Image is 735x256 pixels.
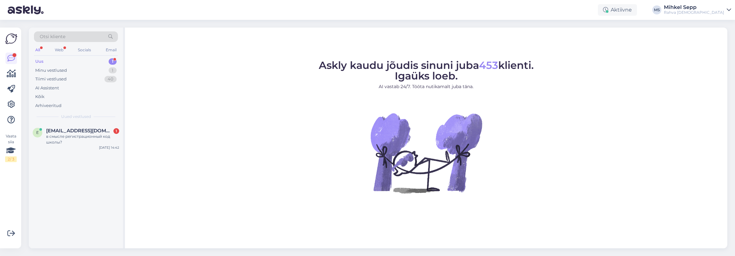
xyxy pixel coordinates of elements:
[664,5,731,15] a: Mihkel SeppRahva [DEMOGRAPHIC_DATA]
[35,67,67,74] div: Minu vestlused
[368,95,484,211] img: No Chat active
[664,5,724,10] div: Mihkel Sepp
[113,128,119,134] div: 1
[5,33,17,45] img: Askly Logo
[109,67,117,74] div: 1
[54,46,65,54] div: Web
[5,133,17,162] div: Vaata siia
[34,46,41,54] div: All
[319,83,534,90] p: AI vastab 24/7. Tööta nutikamalt juba täna.
[109,58,117,65] div: 1
[5,156,17,162] div: 2 / 3
[35,85,59,91] div: AI Assistent
[77,46,92,54] div: Socials
[35,76,67,82] div: Tiimi vestlused
[35,58,44,65] div: Uus
[664,10,724,15] div: Rahva [DEMOGRAPHIC_DATA]
[598,4,637,16] div: Aktiivne
[319,59,534,82] span: Askly kaudu jõudis sinuni juba klienti. Igaüks loeb.
[40,33,65,40] span: Otsi kliente
[104,76,117,82] div: 40
[46,128,113,134] span: epood@rahvaraamat.ee
[35,103,62,109] div: Arhiveeritud
[35,94,45,100] div: Kõik
[104,46,118,54] div: Email
[652,5,661,14] div: MS
[46,134,119,145] div: в смысле регистрационный код школы?
[36,130,39,135] span: e
[479,59,498,71] span: 453
[99,145,119,150] div: [DATE] 14:42
[61,114,91,120] span: Uued vestlused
